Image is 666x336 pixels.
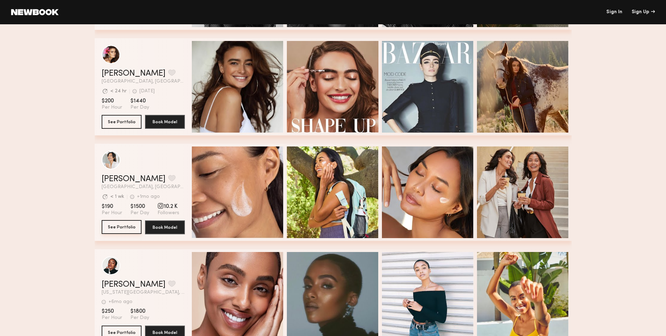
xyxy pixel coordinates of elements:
[102,104,122,111] span: Per Hour
[130,308,149,315] span: $1800
[130,98,149,104] span: $1440
[137,194,160,199] div: +1mo ago
[139,89,155,94] div: [DATE]
[130,315,149,321] span: Per Day
[130,104,149,111] span: Per Day
[110,89,127,94] div: < 24 hr
[102,280,165,289] a: [PERSON_NAME]
[102,290,185,295] span: [US_STATE][GEOGRAPHIC_DATA], [GEOGRAPHIC_DATA]
[606,10,622,15] a: Sign In
[102,79,185,84] span: [GEOGRAPHIC_DATA], [GEOGRAPHIC_DATA]
[109,300,133,304] div: +6mo ago
[102,308,122,315] span: $250
[130,210,149,216] span: Per Day
[157,210,179,216] span: Followers
[102,315,122,321] span: Per Hour
[110,194,124,199] div: < 1 wk
[130,203,149,210] span: $1500
[102,210,122,216] span: Per Hour
[157,203,179,210] span: 10.2 K
[102,175,165,183] a: [PERSON_NAME]
[102,203,122,210] span: $190
[145,115,185,129] button: Book Model
[102,220,142,234] button: See Portfolio
[102,115,142,129] button: See Portfolio
[102,98,122,104] span: $200
[145,220,185,234] button: Book Model
[102,185,185,190] span: [GEOGRAPHIC_DATA], [GEOGRAPHIC_DATA]
[102,69,165,78] a: [PERSON_NAME]
[632,10,655,15] div: Sign Up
